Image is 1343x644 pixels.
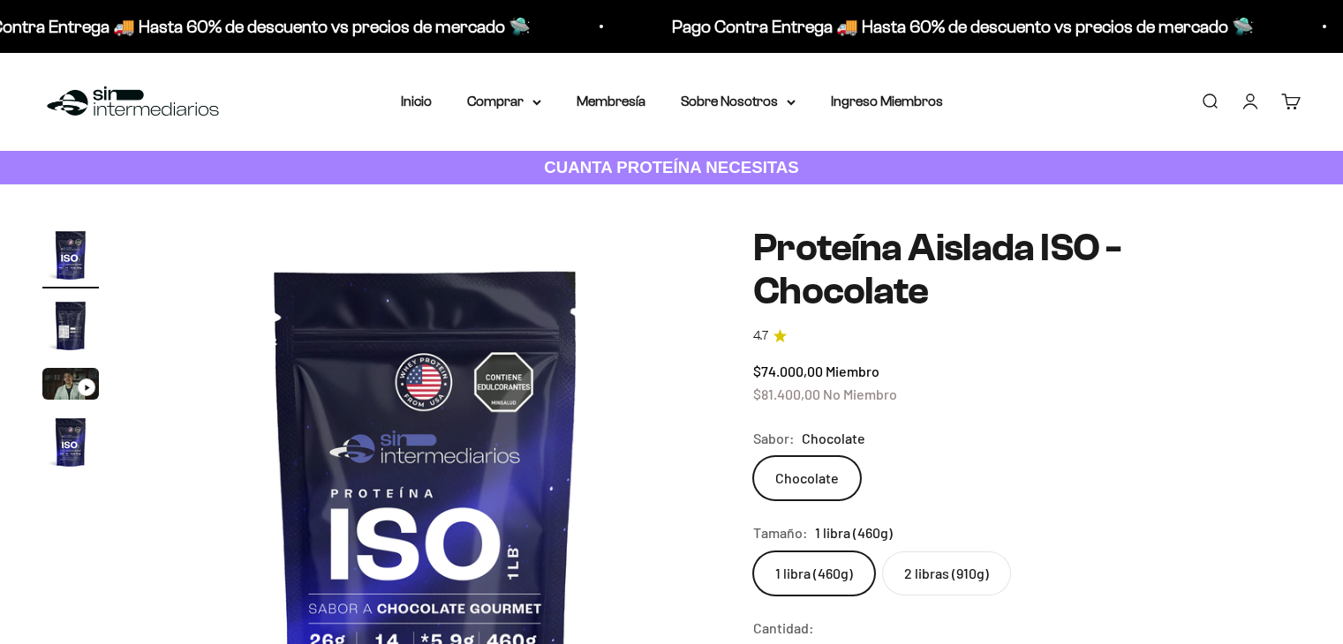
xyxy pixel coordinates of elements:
[42,368,99,405] button: Ir al artículo 3
[815,521,893,544] span: 1 libra (460g)
[753,227,1301,312] h1: Proteína Aislada ISO - Chocolate
[823,386,897,402] span: No Miembro
[831,94,943,109] a: Ingreso Miembros
[753,427,795,450] legend: Sabor:
[401,94,432,109] a: Inicio
[753,326,1301,346] a: 4.74.7 de 5.0 estrellas
[802,427,865,450] span: Chocolate
[753,363,823,379] span: $74.000,00
[753,386,820,402] span: $81.400,00
[42,297,99,359] button: Ir al artículo 2
[42,227,99,283] img: Proteína Aislada ISO - Chocolate
[577,94,645,109] a: Membresía
[467,90,541,113] summary: Comprar
[681,90,796,113] summary: Sobre Nosotros
[42,414,99,476] button: Ir al artículo 4
[753,326,768,346] span: 4.7
[544,158,799,176] strong: CUANTA PROTEÍNA NECESITAS
[753,617,814,640] label: Cantidad:
[42,227,99,288] button: Ir al artículo 1
[42,297,99,354] img: Proteína Aislada ISO - Chocolate
[672,12,1254,41] p: Pago Contra Entrega 🚚 Hasta 60% de descuento vs precios de mercado 🛸
[826,363,879,379] span: Miembro
[753,521,808,544] legend: Tamaño:
[42,414,99,470] img: Proteína Aislada ISO - Chocolate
